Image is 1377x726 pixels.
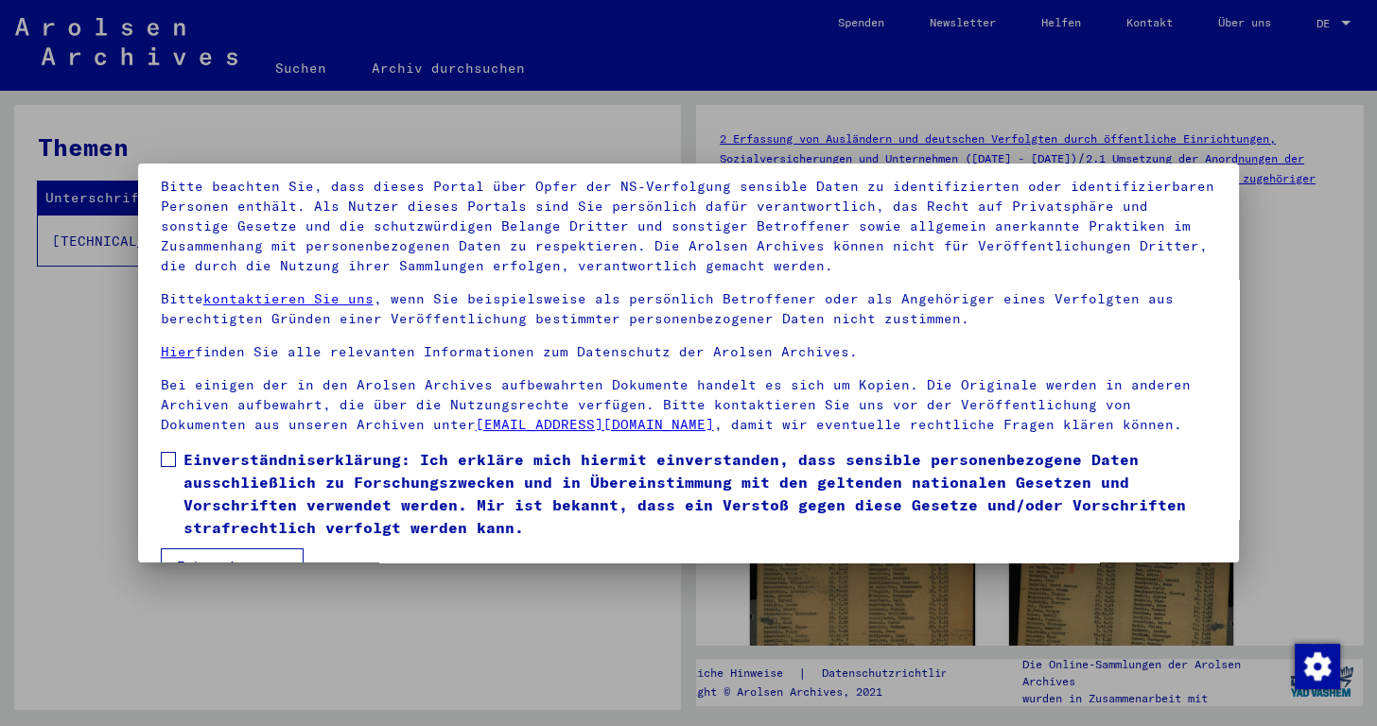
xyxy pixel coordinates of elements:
[1295,644,1340,689] img: Einwilligung ändern
[1294,643,1339,688] div: Einwilligung ändern
[203,290,374,307] a: kontaktieren Sie uns
[161,376,1191,433] font: Bei einigen der in den Arolsen Archives aufbewahrten Dokumente handelt es sich um Kopien. Die Ori...
[177,558,288,575] font: Ich stimme zu
[161,290,203,307] font: Bitte
[161,290,1174,327] font: , wenn Sie beispielsweise als persönlich Betroffener oder als Angehöriger eines Verfolgten aus be...
[714,416,1182,433] font: , damit wir eventuelle rechtliche Fragen klären können.
[161,548,304,584] button: Ich stimme zu
[476,416,714,433] a: [EMAIL_ADDRESS][DOMAIN_NAME]
[183,450,1186,537] font: Einverständniserklärung: Ich erkläre mich hiermit einverstanden, dass sensible personenbezogene D...
[161,178,1214,274] font: Bitte beachten Sie, dass dieses Portal über Opfer der NS-Verfolgung sensible Daten zu identifizie...
[161,343,195,360] a: Hier
[195,343,858,360] font: finden Sie alle relevanten Informationen zum Datenschutz der Arolsen Archives.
